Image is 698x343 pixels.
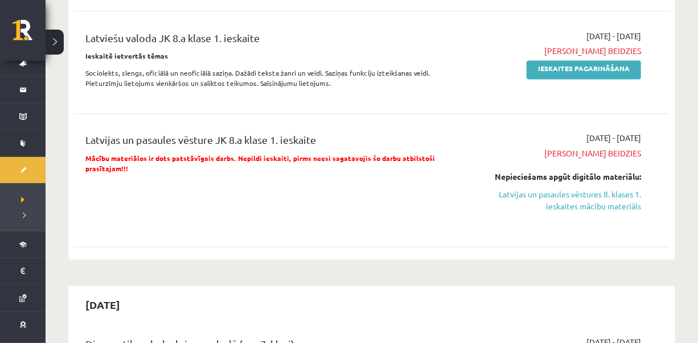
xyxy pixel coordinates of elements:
[85,52,168,61] strong: Ieskaitē ietvertās tēmas
[74,292,132,319] h2: [DATE]
[85,154,435,173] span: Mācību materiālos ir dots patstāvīgais darbs. Nepildi ieskaiti, pirms neesi sagatavojis šo darbu ...
[85,133,450,154] div: Latvijas un pasaules vēsture JK 8.a klase 1. ieskaite
[13,20,46,48] a: Rīgas 1. Tālmācības vidusskola
[586,30,641,42] span: [DATE] - [DATE]
[467,148,641,160] span: [PERSON_NAME] beidzies
[467,189,641,213] a: Latvijas un pasaules vēstures 8. klases 1. ieskaites mācību materiāls
[527,61,641,80] a: Ieskaites pagarināšana
[85,68,450,89] p: Sociolekts, slengs, oficiālā un neoficiālā saziņa. Dažādi teksta žanri un veidi. Saziņas funkciju...
[467,171,641,183] div: Nepieciešams apgūt digitālo materiālu:
[467,46,641,57] span: [PERSON_NAME] beidzies
[586,133,641,144] span: [DATE] - [DATE]
[85,30,450,51] div: Latviešu valoda JK 8.a klase 1. ieskaite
